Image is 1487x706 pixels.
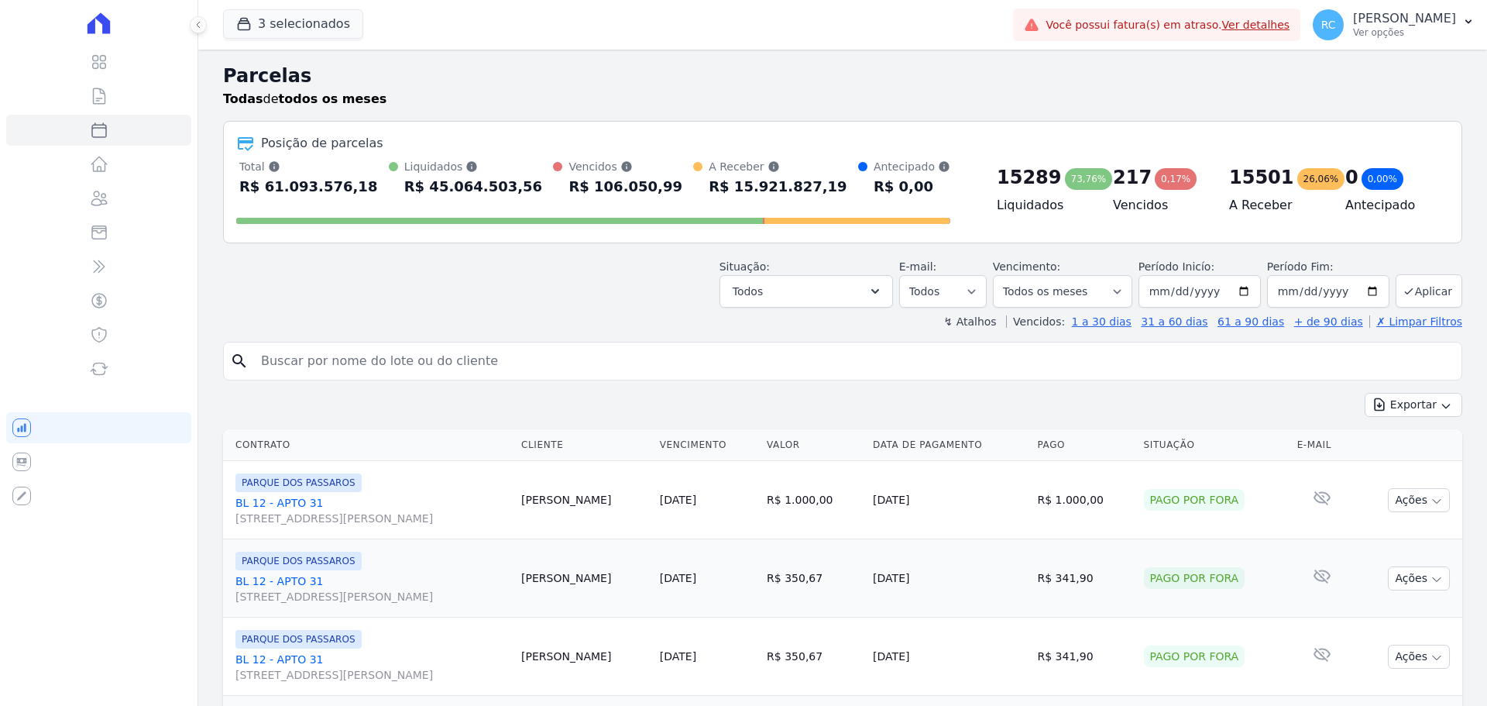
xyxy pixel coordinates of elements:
[568,159,682,174] div: Vencidos
[709,159,847,174] div: A Receber
[223,429,515,461] th: Contrato
[235,630,362,649] span: PARQUE DOS PASSAROS
[1032,429,1138,461] th: Pago
[874,174,950,199] div: R$ 0,00
[867,539,1031,618] td: [DATE]
[1321,19,1336,30] span: RC
[1032,539,1138,618] td: R$ 341,90
[867,429,1031,461] th: Data de Pagamento
[235,589,509,604] span: [STREET_ADDRESS][PERSON_NAME]
[660,494,696,506] a: [DATE]
[1113,196,1204,215] h4: Vencidos
[1138,260,1214,273] label: Período Inicío:
[1369,315,1462,328] a: ✗ Limpar Filtros
[1345,196,1437,215] h4: Antecipado
[719,275,893,308] button: Todos
[1138,429,1291,461] th: Situação
[1006,315,1065,328] label: Vencidos:
[239,174,377,199] div: R$ 61.093.576,18
[1291,429,1354,461] th: E-mail
[515,429,654,461] th: Cliente
[761,618,867,696] td: R$ 350,67
[997,196,1088,215] h4: Liquidados
[279,91,387,106] strong: todos os meses
[515,618,654,696] td: [PERSON_NAME]
[719,260,770,273] label: Situação:
[1362,168,1403,190] div: 0,00%
[1388,567,1450,591] button: Ações
[867,461,1031,539] td: [DATE]
[1229,196,1320,215] h4: A Receber
[1353,26,1456,39] p: Ver opções
[230,352,249,370] i: search
[654,429,761,461] th: Vencimento
[1365,393,1462,417] button: Exportar
[1388,645,1450,669] button: Ações
[1345,165,1358,190] div: 0
[1046,17,1290,33] span: Você possui fatura(s) em atraso.
[235,667,509,683] span: [STREET_ADDRESS][PERSON_NAME]
[660,572,696,584] a: [DATE]
[1222,19,1290,31] a: Ver detalhes
[223,90,386,108] p: de
[867,618,1031,696] td: [DATE]
[235,474,362,492] span: PARQUE DOS PASSAROS
[235,495,509,526] a: BL 12 - APTO 31[STREET_ADDRESS][PERSON_NAME]
[1144,567,1245,589] div: Pago por fora
[993,260,1060,273] label: Vencimento:
[223,62,1462,90] h2: Parcelas
[1396,274,1462,308] button: Aplicar
[709,174,847,199] div: R$ 15.921.827,19
[515,461,654,539] td: [PERSON_NAME]
[1144,489,1245,511] div: Pago por fora
[1217,315,1284,328] a: 61 a 90 dias
[223,91,263,106] strong: Todas
[252,346,1455,377] input: Buscar por nome do lote ou do cliente
[943,315,996,328] label: ↯ Atalhos
[1032,461,1138,539] td: R$ 1.000,00
[997,165,1062,190] div: 15289
[235,552,362,570] span: PARQUE DOS PASSAROS
[1388,488,1450,512] button: Ações
[404,159,542,174] div: Liquidados
[515,539,654,618] td: [PERSON_NAME]
[568,174,682,199] div: R$ 106.050,99
[660,650,696,663] a: [DATE]
[239,159,377,174] div: Total
[1032,618,1138,696] td: R$ 341,90
[223,9,363,39] button: 3 selecionados
[1353,11,1456,26] p: [PERSON_NAME]
[1294,315,1363,328] a: + de 90 dias
[1072,315,1132,328] a: 1 a 30 dias
[235,511,509,526] span: [STREET_ADDRESS][PERSON_NAME]
[1229,165,1294,190] div: 15501
[235,652,509,683] a: BL 12 - APTO 31[STREET_ADDRESS][PERSON_NAME]
[733,282,763,301] span: Todos
[235,573,509,604] a: BL 12 - APTO 31[STREET_ADDRESS][PERSON_NAME]
[1144,646,1245,667] div: Pago por fora
[1141,315,1207,328] a: 31 a 60 dias
[1065,168,1113,190] div: 73,76%
[404,174,542,199] div: R$ 45.064.503,56
[261,134,383,153] div: Posição de parcelas
[1297,168,1345,190] div: 26,06%
[899,260,937,273] label: E-mail:
[761,539,867,618] td: R$ 350,67
[1267,259,1389,275] label: Período Fim:
[874,159,950,174] div: Antecipado
[1155,168,1197,190] div: 0,17%
[1300,3,1487,46] button: RC [PERSON_NAME] Ver opções
[1113,165,1152,190] div: 217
